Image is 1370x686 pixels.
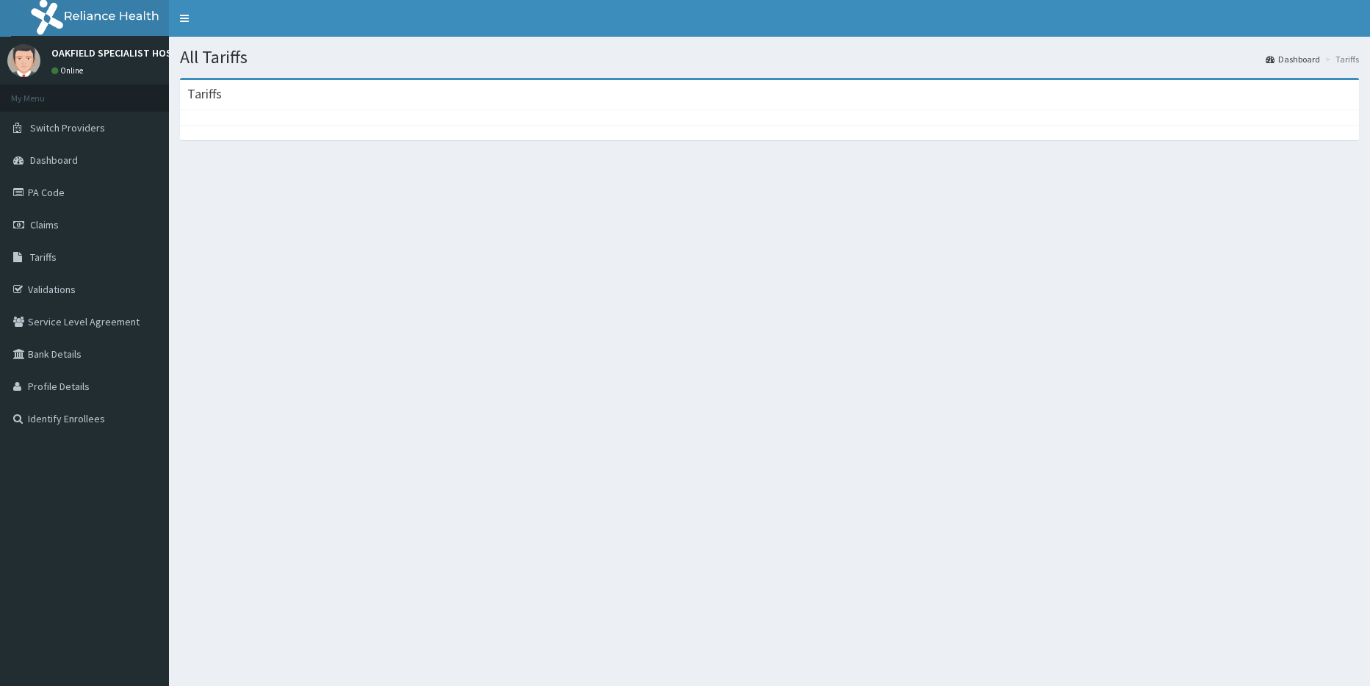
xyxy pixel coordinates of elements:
[30,154,78,167] span: Dashboard
[187,87,222,101] h3: Tariffs
[180,48,1359,67] h1: All Tariffs
[30,250,57,264] span: Tariffs
[30,218,59,231] span: Claims
[7,44,40,77] img: User Image
[1266,53,1320,65] a: Dashboard
[51,48,198,58] p: OAKFIELD SPECIALIST HOSPITAL
[51,65,87,76] a: Online
[1322,53,1359,65] li: Tariffs
[30,121,105,134] span: Switch Providers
